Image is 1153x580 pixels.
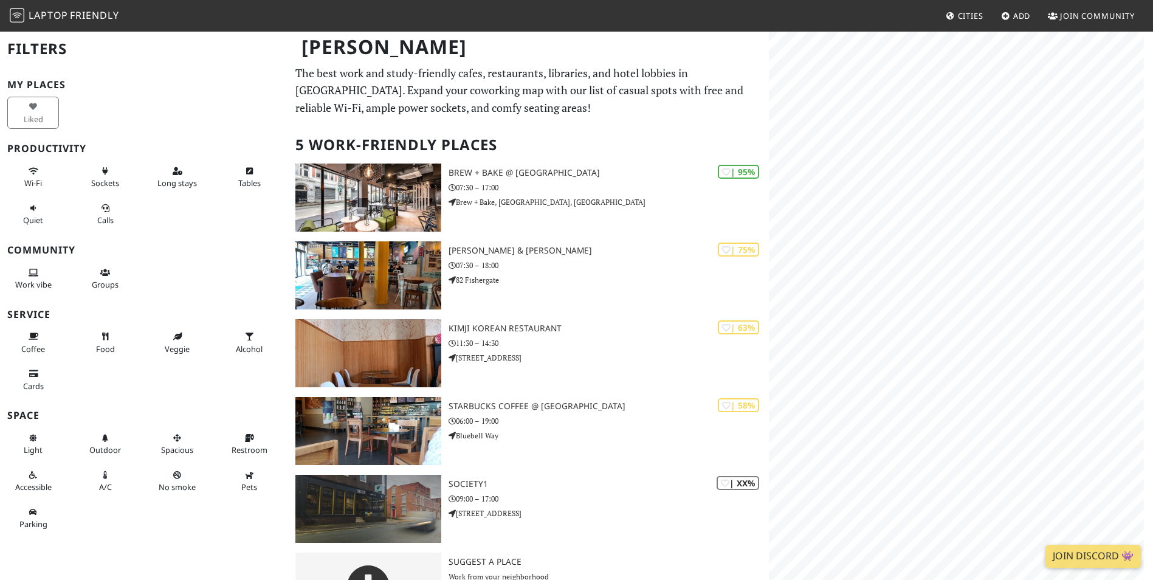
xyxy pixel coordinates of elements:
button: Food [80,326,131,359]
button: Groups [80,263,131,295]
button: Spacious [151,428,203,460]
a: Cities [941,5,988,27]
span: Food [96,344,115,354]
span: Group tables [92,279,119,290]
span: People working [15,279,52,290]
span: Power sockets [91,178,119,188]
a: Bob & Berts Preston | 75% [PERSON_NAME] & [PERSON_NAME] 07:30 – 18:00 82 Fishergate [288,241,768,309]
button: Restroom [224,428,275,460]
span: Spacious [161,444,193,455]
span: Quiet [23,215,43,226]
span: Outdoor area [89,444,121,455]
button: Accessible [7,465,59,497]
h3: Society1 [449,479,769,489]
span: Cities [958,10,983,21]
a: Starbucks Coffee @ Bluebell Way | 58% Starbucks Coffee @ [GEOGRAPHIC_DATA] 06:00 – 19:00 Bluebell... [288,397,768,465]
button: Coffee [7,326,59,359]
button: Quiet [7,198,59,230]
h3: KimJi Korean Restaurant [449,323,769,334]
div: | 58% [718,398,759,412]
img: Starbucks Coffee @ Bluebell Way [295,397,441,465]
img: Bob & Berts Preston [295,241,441,309]
a: Brew + Bake @ Bishopgate Gardens | 95% Brew + Bake @ [GEOGRAPHIC_DATA] 07:30 – 17:00 Brew + Bake,... [288,164,768,232]
p: 82 Fishergate [449,274,769,286]
span: Restroom [232,444,267,455]
a: Society1 | XX% Society1 09:00 – 17:00 [STREET_ADDRESS] [288,475,768,543]
div: | 63% [718,320,759,334]
button: Cards [7,364,59,396]
h3: Space [7,410,281,421]
h3: Suggest a Place [449,557,769,567]
p: The best work and study-friendly cafes, restaurants, libraries, and hotel lobbies in [GEOGRAPHIC_... [295,64,761,117]
span: Video/audio calls [97,215,114,226]
div: | 75% [718,243,759,257]
span: Work-friendly tables [238,178,261,188]
span: Natural light [24,444,43,455]
p: 07:30 – 17:00 [449,182,769,193]
p: 06:00 – 19:00 [449,415,769,427]
button: Wi-Fi [7,161,59,193]
span: Credit cards [23,381,44,392]
span: Pet friendly [241,482,257,492]
p: Bluebell Way [449,430,769,441]
span: Long stays [157,178,197,188]
button: Work vibe [7,263,59,295]
h3: [PERSON_NAME] & [PERSON_NAME] [449,246,769,256]
span: Coffee [21,344,45,354]
h3: My Places [7,79,281,91]
h3: Productivity [7,143,281,154]
button: Light [7,428,59,460]
span: Veggie [165,344,190,354]
div: | 95% [718,165,759,179]
span: Friendly [70,9,119,22]
h2: Filters [7,30,281,67]
span: Air conditioned [99,482,112,492]
span: Laptop [29,9,68,22]
button: Long stays [151,161,203,193]
span: Alcohol [236,344,263,354]
button: Parking [7,502,59,534]
h3: Service [7,309,281,320]
button: No smoke [151,465,203,497]
a: Add [996,5,1036,27]
span: Parking [19,519,47,530]
img: Society1 [295,475,441,543]
p: 11:30 – 14:30 [449,337,769,349]
a: Join Discord 👾 [1045,545,1141,568]
h1: [PERSON_NAME] [292,30,766,64]
span: Stable Wi-Fi [24,178,42,188]
button: Tables [224,161,275,193]
h3: Community [7,244,281,256]
p: Brew + Bake, [GEOGRAPHIC_DATA], [GEOGRAPHIC_DATA] [449,196,769,208]
button: Alcohol [224,326,275,359]
h3: Brew + Bake @ [GEOGRAPHIC_DATA] [449,168,769,178]
h3: Starbucks Coffee @ [GEOGRAPHIC_DATA] [449,401,769,412]
button: Outdoor [80,428,131,460]
div: | XX% [717,476,759,490]
img: LaptopFriendly [10,8,24,22]
span: Join Community [1060,10,1135,21]
p: 09:00 – 17:00 [449,493,769,505]
button: Sockets [80,161,131,193]
button: Veggie [151,326,203,359]
img: KimJi Korean Restaurant [295,319,441,387]
p: 07:30 – 18:00 [449,260,769,271]
span: Add [1013,10,1031,21]
a: Join Community [1043,5,1140,27]
p: [STREET_ADDRESS] [449,352,769,364]
button: Pets [224,465,275,497]
img: Brew + Bake @ Bishopgate Gardens [295,164,441,232]
p: [STREET_ADDRESS] [449,508,769,519]
span: Accessible [15,482,52,492]
button: A/C [80,465,131,497]
a: KimJi Korean Restaurant | 63% KimJi Korean Restaurant 11:30 – 14:30 [STREET_ADDRESS] [288,319,768,387]
span: Smoke free [159,482,196,492]
h2: 5 Work-Friendly Places [295,126,761,164]
button: Calls [80,198,131,230]
a: LaptopFriendly LaptopFriendly [10,5,119,27]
